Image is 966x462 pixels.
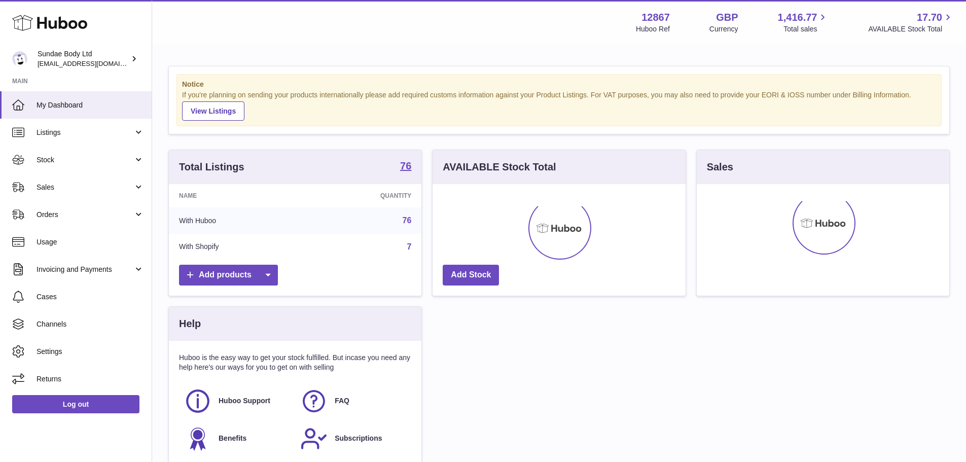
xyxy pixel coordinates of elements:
a: 17.70 AVAILABLE Stock Total [868,11,954,34]
span: Cases [37,292,144,302]
span: Subscriptions [335,434,382,443]
span: 1,416.77 [778,11,817,24]
h3: Sales [707,160,733,174]
strong: GBP [716,11,738,24]
div: Currency [709,24,738,34]
strong: 76 [400,161,411,171]
span: Usage [37,237,144,247]
span: [EMAIL_ADDRESS][DOMAIN_NAME] [38,59,149,67]
span: Huboo Support [219,396,270,406]
span: Listings [37,128,133,137]
span: Benefits [219,434,246,443]
span: 17.70 [917,11,942,24]
h3: Help [179,317,201,331]
a: Log out [12,395,139,413]
div: Sundae Body Ltd [38,49,129,68]
span: Stock [37,155,133,165]
a: Subscriptions [300,425,406,452]
span: Channels [37,319,144,329]
strong: Notice [182,80,936,89]
a: 1,416.77 Total sales [778,11,829,34]
a: View Listings [182,101,244,121]
span: Total sales [783,24,829,34]
a: Benefits [184,425,290,452]
a: 76 [403,216,412,225]
strong: 12867 [641,11,670,24]
span: My Dashboard [37,100,144,110]
h3: Total Listings [179,160,244,174]
span: Invoicing and Payments [37,265,133,274]
div: If you're planning on sending your products internationally please add required customs informati... [182,90,936,121]
th: Name [169,184,305,207]
a: Huboo Support [184,387,290,415]
td: With Huboo [169,207,305,234]
a: Add products [179,265,278,286]
span: AVAILABLE Stock Total [868,24,954,34]
a: 7 [407,242,411,251]
img: internalAdmin-12867@internal.huboo.com [12,51,27,66]
th: Quantity [305,184,422,207]
a: 76 [400,161,411,173]
td: With Shopify [169,234,305,260]
div: Huboo Ref [636,24,670,34]
span: Orders [37,210,133,220]
span: Returns [37,374,144,384]
a: FAQ [300,387,406,415]
h3: AVAILABLE Stock Total [443,160,556,174]
a: Add Stock [443,265,499,286]
span: FAQ [335,396,349,406]
span: Settings [37,347,144,357]
p: Huboo is the easy way to get your stock fulfilled. But incase you need any help here's our ways f... [179,353,411,372]
span: Sales [37,183,133,192]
